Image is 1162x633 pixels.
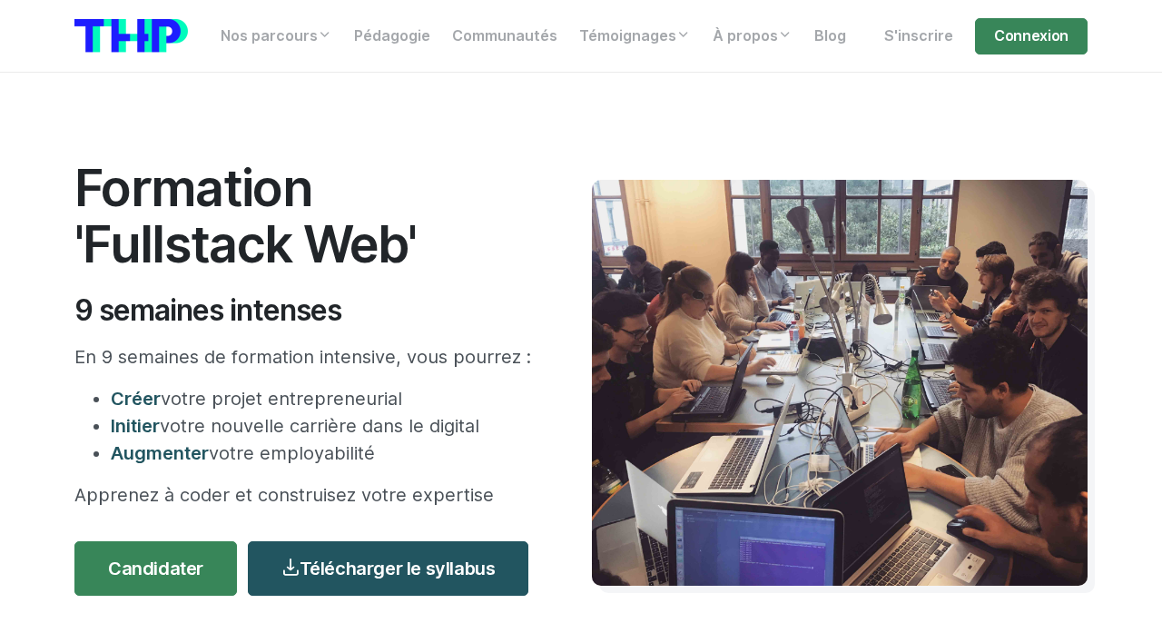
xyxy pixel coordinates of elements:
a: Télécharger le syllabus [248,541,528,596]
a: Candidater [74,541,237,596]
p: En 9 semaines de formation intensive, vous pourrez : [74,343,537,371]
h1: Formation 'Fullstack Web' [74,160,537,272]
li: votre nouvelle carrière dans le digital [111,412,537,440]
a: Nos parcours [210,18,343,54]
a: Connexion [975,18,1088,54]
a: Témoignages [568,18,702,54]
span: Initier [111,415,160,437]
a: Blog [803,18,857,54]
a: S'inscrire [873,18,964,54]
span: Créer [111,388,161,410]
h2: 9 semaines intenses [74,293,537,328]
p: Apprenez à coder et construisez votre expertise [74,481,537,509]
a: Pédagogie [343,18,441,54]
a: Communautés [441,18,568,54]
li: votre projet entrepreneurial [111,385,537,412]
img: logo [74,19,188,53]
img: Travail [592,180,1088,586]
span: Augmenter [111,442,209,464]
a: À propos [702,18,803,54]
li: votre employabilité [111,440,537,467]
